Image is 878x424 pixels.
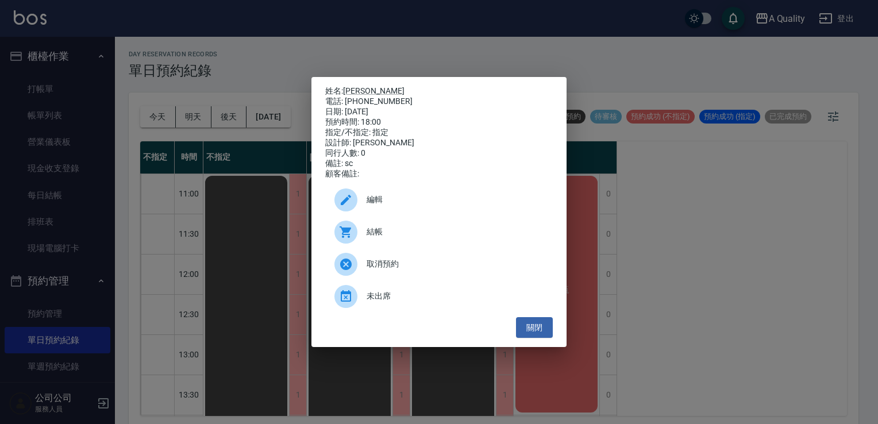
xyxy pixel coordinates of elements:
span: 未出席 [367,290,544,302]
div: 未出席 [325,280,553,313]
p: 姓名: [325,86,553,97]
div: 預約時間: 18:00 [325,117,553,128]
span: 取消預約 [367,258,544,270]
div: 編輯 [325,184,553,216]
button: 關閉 [516,317,553,338]
div: 備註: sc [325,159,553,169]
div: 日期: [DATE] [325,107,553,117]
div: 電話: [PHONE_NUMBER] [325,97,553,107]
span: 編輯 [367,194,544,206]
div: 顧客備註: [325,169,553,179]
div: 設計師: [PERSON_NAME] [325,138,553,148]
a: [PERSON_NAME] [343,86,405,95]
div: 取消預約 [325,248,553,280]
a: 結帳 [325,216,553,248]
span: 結帳 [367,226,544,238]
div: 指定/不指定: 指定 [325,128,553,138]
div: 同行人數: 0 [325,148,553,159]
